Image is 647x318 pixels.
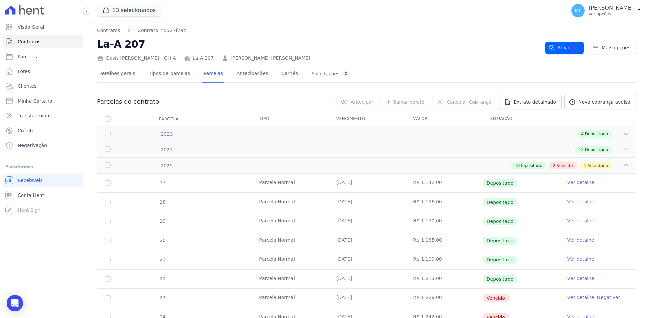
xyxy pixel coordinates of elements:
[18,38,40,45] span: Contratos
[405,174,482,192] td: R$ 1.142,00
[597,295,620,300] a: Negativar
[251,250,328,269] td: Parcela Normal
[575,8,581,13] span: ML
[148,65,191,83] a: Tipos de parcelas
[548,42,570,54] span: Ativo
[405,231,482,250] td: R$ 1.185,00
[18,127,35,134] span: Crédito
[159,257,166,262] span: 21
[310,65,351,83] a: Solicitações0
[97,55,176,62] div: Oasis [PERSON_NAME] - GHIA
[251,112,328,126] th: Tipo
[251,289,328,308] td: Parcela Normal
[159,218,166,224] span: 19
[7,295,23,311] div: Open Intercom Messenger
[589,5,634,11] p: [PERSON_NAME]
[3,109,83,122] a: Transferências
[405,270,482,288] td: R$ 1.213,00
[482,112,559,126] th: Situação
[97,37,540,52] h2: La-A 207
[105,295,111,301] input: default
[3,20,83,34] a: Visão Geral
[251,270,328,288] td: Parcela Normal
[328,112,405,126] th: Vencimento
[405,250,482,269] td: R$ 1.199,00
[105,219,111,224] input: Só é possível selecionar pagamentos em aberto
[589,11,634,17] p: Ver opções
[567,294,594,301] a: Ver detalhe
[564,95,636,109] a: Nova cobrança avulsa
[567,179,594,186] a: Ver detalhe
[545,42,584,54] button: Ativo
[405,193,482,212] td: R$ 1.156,00
[97,65,137,83] a: Detalhes gerais
[18,83,36,90] span: Clientes
[566,1,647,20] button: ML [PERSON_NAME] Ver opções
[105,238,111,243] input: Só é possível selecionar pagamentos em aberto
[105,200,111,205] input: Só é possível selecionar pagamentos em aberto
[500,95,562,109] a: Extrato detalhado
[579,147,584,153] span: 12
[97,27,120,34] a: Contratos
[578,99,630,105] span: Nova cobrança avulsa
[105,257,111,262] input: Só é possível selecionar pagamentos em aberto
[519,163,542,169] span: Depositado
[193,55,214,62] a: La-A 207
[97,4,161,17] button: 13 selecionados
[3,35,83,48] a: Contratos
[18,192,44,199] span: Conta Hent
[251,174,328,192] td: Parcela Normal
[251,193,328,212] td: Parcela Normal
[405,289,482,308] td: R$ 1.228,00
[567,237,594,243] a: Ver detalhe
[18,142,47,149] span: Negativação
[585,131,608,137] span: Depositado
[3,124,83,137] a: Crédito
[137,27,186,34] a: Contrato #d527f79c
[3,174,83,187] a: Recebíveis
[105,180,111,186] input: Só é possível selecionar pagamentos em aberto
[328,174,405,192] td: [DATE]
[3,50,83,63] a: Parcelas
[553,163,556,169] span: 2
[159,238,166,243] span: 20
[202,65,224,83] a: Parcelas
[159,199,166,205] span: 18
[584,163,586,169] span: 4
[18,68,30,75] span: Lotes
[483,217,518,225] span: Depositado
[18,53,37,60] span: Parcelas
[328,212,405,231] td: [DATE]
[483,275,518,283] span: Depositado
[602,44,630,51] span: Mais opções
[251,212,328,231] td: Parcela Normal
[18,98,52,104] span: Minha Carteira
[151,112,187,126] div: Parcela
[280,65,299,83] a: Carnês
[328,231,405,250] td: [DATE]
[328,250,405,269] td: [DATE]
[235,65,270,83] a: Antecipações
[483,198,518,206] span: Depositado
[3,139,83,152] a: Negativação
[342,71,350,77] div: 0
[18,177,43,184] span: Recebíveis
[97,98,159,106] h3: Parcelas do contrato
[587,163,608,169] span: Agendado
[3,188,83,202] a: Conta Hent
[405,112,482,126] th: Valor
[251,231,328,250] td: Parcela Normal
[483,237,518,245] span: Depositado
[567,217,594,224] a: Ver detalhe
[18,112,52,119] span: Transferências
[105,276,111,282] input: Só é possível selecionar pagamentos em aberto
[567,275,594,282] a: Ver detalhe
[405,212,482,231] td: R$ 1.170,00
[567,198,594,205] a: Ver detalhe
[557,163,573,169] span: Vencido
[18,24,44,30] span: Visão Geral
[97,27,540,34] nav: Breadcrumb
[328,270,405,288] td: [DATE]
[230,55,310,62] a: [PERSON_NAME] [PERSON_NAME]
[588,42,636,54] a: Mais opções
